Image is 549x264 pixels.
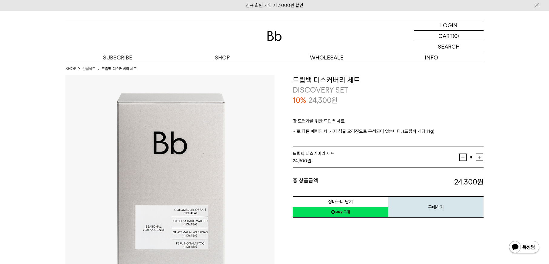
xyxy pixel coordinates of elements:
h3: 드립백 디스커버리 세트 [293,75,484,85]
button: 감소 [459,154,467,161]
a: SUBSCRIBE [65,52,170,63]
a: SHOP [65,66,76,72]
img: 카카오톡 채널 1:1 채팅 버튼 [508,240,540,255]
a: 선물세트 [82,66,95,72]
a: 신규 회원 가입 시 3,000원 할인 [246,3,303,8]
img: 로고 [267,31,282,41]
span: 드립백 디스커버리 세트 [293,151,334,156]
p: (0) [453,31,459,41]
dt: 총 상품금액 [293,177,388,187]
p: LOGIN [440,20,457,30]
p: 10% [293,95,306,106]
p: CART [438,31,453,41]
p: INFO [379,52,484,63]
p: SEARCH [438,41,460,52]
span: 원 [331,96,338,105]
p: WHOLESALE [274,52,379,63]
a: 새창 [293,207,388,218]
p: 서로 다른 매력의 네 가지 싱글 오리진으로 구성되어 있습니다. (드립백 개당 11g) [293,128,484,135]
b: 원 [477,178,484,186]
a: LOGIN [414,20,484,31]
div: 원 [293,157,459,164]
p: 맛 모험가를 위한 드립백 세트 [293,117,484,128]
a: SHOP [170,52,274,63]
button: 증가 [476,154,483,161]
a: CART (0) [414,31,484,41]
strong: 24,300 [454,178,484,186]
p: DISCOVERY SET [293,85,484,95]
p: 24,300 [308,95,338,106]
button: 구매하기 [388,196,484,218]
button: 장바구니 담기 [293,196,388,207]
li: 드립백 디스커버리 세트 [101,66,137,72]
strong: 24,300 [293,158,307,164]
